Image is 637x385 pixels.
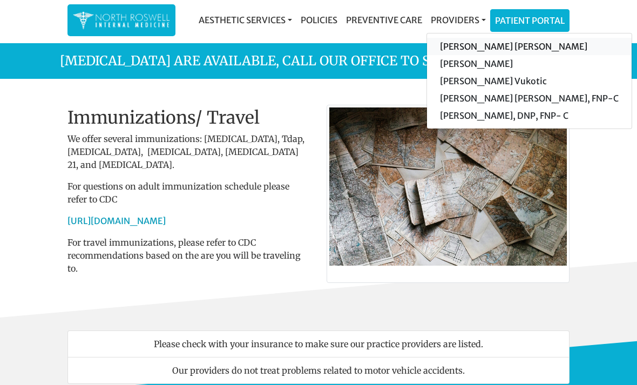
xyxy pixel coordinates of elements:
img: North Roswell Internal Medicine [73,10,170,31]
a: Patient Portal [491,10,569,31]
a: [URL][DOMAIN_NAME] [67,215,166,226]
p: We offer several immunizations: [MEDICAL_DATA], Tdap, [MEDICAL_DATA], [MEDICAL_DATA], [MEDICAL_DA... [67,132,310,171]
a: [PERSON_NAME], DNP, FNP- C [427,107,632,124]
a: Preventive Care [342,9,426,31]
p: For questions on adult immunization schedule please refer to CDC [67,180,310,206]
a: Providers [426,9,490,31]
p: For travel immunizations, please refer to CDC recommendations based on the are you will be travel... [67,236,310,275]
a: [PERSON_NAME] Vukotic [427,72,632,90]
a: [PERSON_NAME] [PERSON_NAME], FNP-C [427,90,632,107]
a: Policies [296,9,342,31]
li: Our providers do not treat problems related to motor vehicle accidents. [67,357,570,384]
a: [PERSON_NAME] [427,55,632,72]
p: [MEDICAL_DATA] are available, call our office to schedule! 770.645.0017 [11,51,626,71]
a: [PERSON_NAME] [PERSON_NAME] [427,38,632,55]
h2: Immunizations/ Travel [67,107,310,128]
a: Aesthetic Services [194,9,296,31]
li: Please check with your insurance to make sure our practice providers are listed. [67,330,570,357]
